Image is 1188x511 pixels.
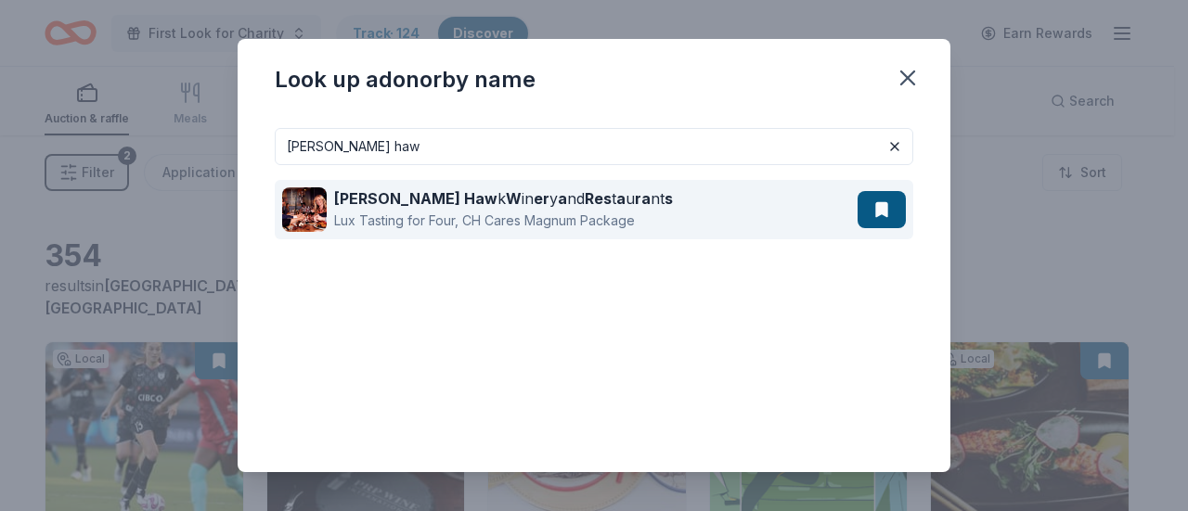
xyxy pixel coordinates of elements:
[665,189,673,208] strong: s
[585,189,612,208] strong: Res
[534,189,549,208] strong: er
[275,65,536,95] div: Look up a donor by name
[635,189,651,208] strong: ra
[275,128,913,165] input: Search
[334,210,673,232] div: Lux Tasting for Four, CH Cares Magnum Package
[506,189,522,208] strong: W
[334,189,497,208] strong: [PERSON_NAME] Haw
[282,187,327,232] img: Image for Cooper's Hawk Winery and Restaurants
[334,187,673,210] div: k in y nd t u nt
[616,189,626,208] strong: a
[558,189,567,208] strong: a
